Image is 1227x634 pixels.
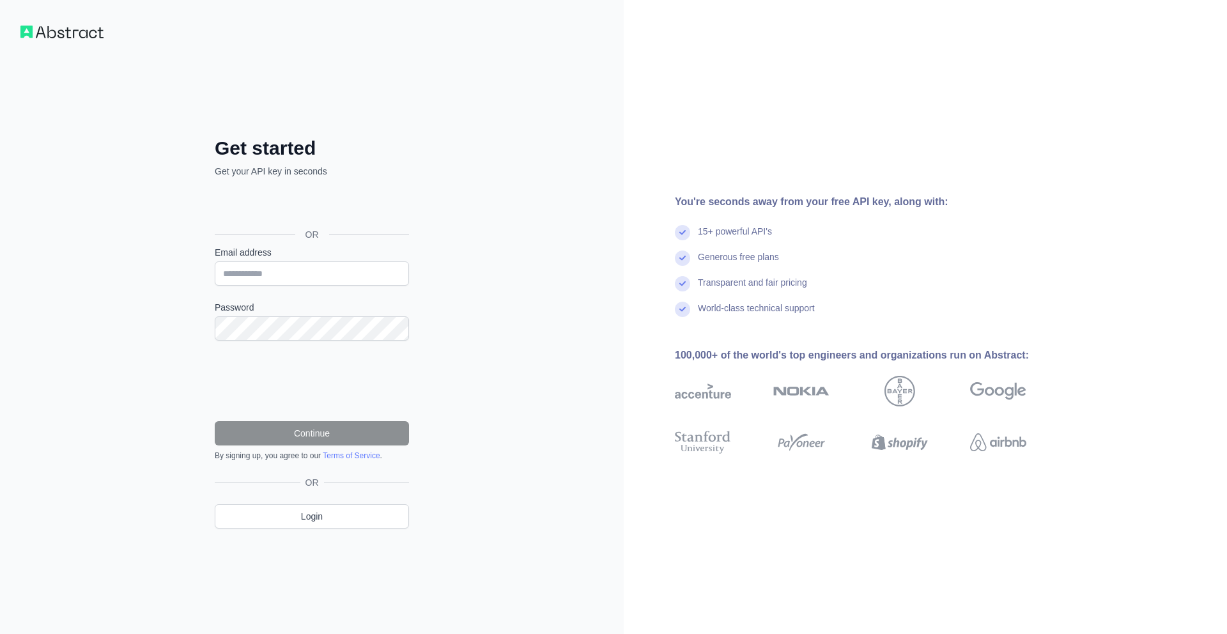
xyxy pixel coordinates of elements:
img: google [970,376,1026,406]
img: payoneer [773,428,830,456]
img: check mark [675,251,690,266]
div: World-class technical support [698,302,815,327]
div: Transparent and fair pricing [698,276,807,302]
img: airbnb [970,428,1026,456]
img: bayer [884,376,915,406]
p: Get your API key in seconds [215,165,409,178]
span: OR [300,476,324,489]
img: shopify [872,428,928,456]
img: stanford university [675,428,731,456]
span: OR [295,228,329,241]
iframe: reCAPTCHA [215,356,409,406]
label: Email address [215,246,409,259]
iframe: Sign in with Google Button [208,192,413,220]
a: Login [215,504,409,529]
a: Terms of Service [323,451,380,460]
img: check mark [675,302,690,317]
img: nokia [773,376,830,406]
div: 100,000+ of the world's top engineers and organizations run on Abstract: [675,348,1067,363]
img: Workflow [20,26,104,38]
img: check mark [675,276,690,291]
img: accenture [675,376,731,406]
h2: Get started [215,137,409,160]
div: By signing up, you agree to our . [215,451,409,461]
button: Continue [215,421,409,445]
div: Generous free plans [698,251,779,276]
label: Password [215,301,409,314]
div: 15+ powerful API's [698,225,772,251]
div: You're seconds away from your free API key, along with: [675,194,1067,210]
img: check mark [675,225,690,240]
